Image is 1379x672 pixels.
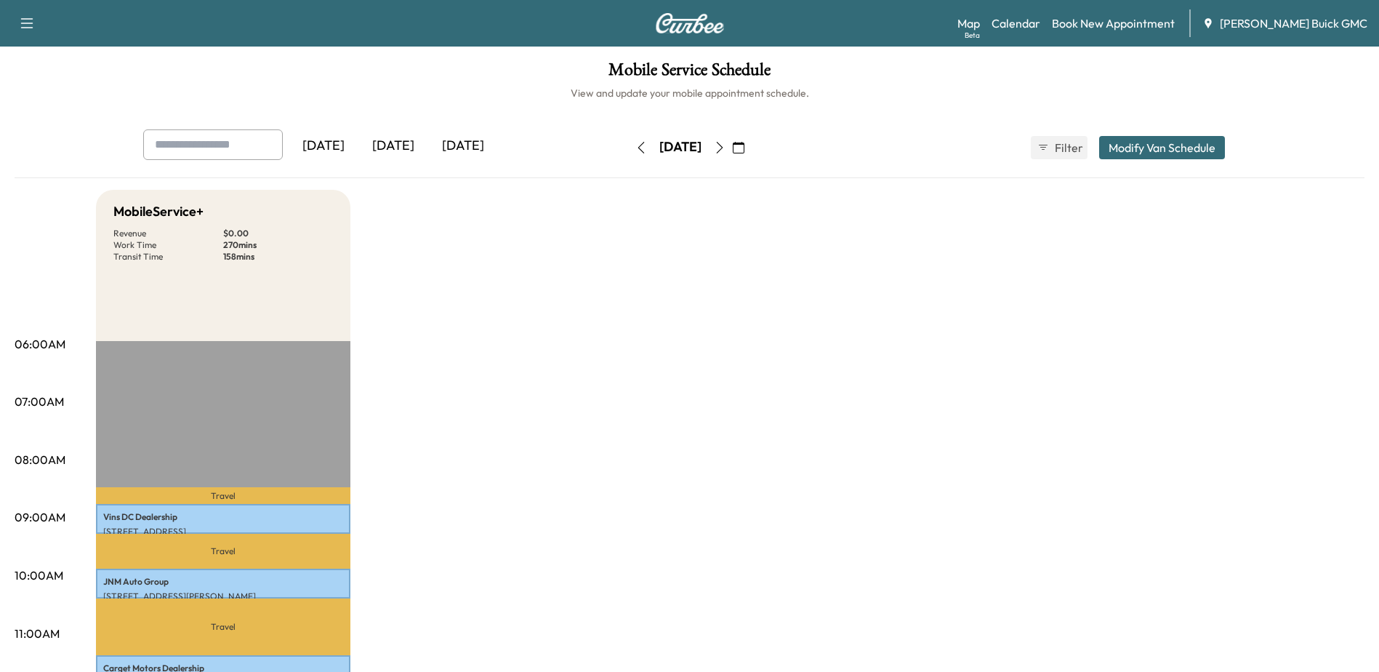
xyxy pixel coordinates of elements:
[103,526,343,537] p: [STREET_ADDRESS]
[113,228,223,239] p: Revenue
[103,511,343,523] p: Vins DC Dealership
[1055,139,1081,156] span: Filter
[15,567,63,584] p: 10:00AM
[992,15,1040,32] a: Calendar
[113,251,223,263] p: Transit Time
[358,129,428,163] div: [DATE]
[15,335,65,353] p: 06:00AM
[957,15,980,32] a: MapBeta
[96,534,350,569] p: Travel
[96,599,350,655] p: Travel
[659,138,701,156] div: [DATE]
[965,30,980,41] div: Beta
[1099,136,1225,159] button: Modify Van Schedule
[289,129,358,163] div: [DATE]
[1052,15,1175,32] a: Book New Appointment
[1220,15,1367,32] span: [PERSON_NAME] Buick GMC
[428,129,498,163] div: [DATE]
[15,393,64,410] p: 07:00AM
[103,591,343,602] p: [STREET_ADDRESS][PERSON_NAME]
[15,86,1364,100] h6: View and update your mobile appointment schedule.
[113,201,204,222] h5: MobileService+
[15,451,65,468] p: 08:00AM
[15,61,1364,86] h1: Mobile Service Schedule
[223,228,333,239] p: $ 0.00
[96,487,350,504] p: Travel
[15,625,60,642] p: 11:00AM
[1031,136,1087,159] button: Filter
[223,251,333,263] p: 158 mins
[223,239,333,251] p: 270 mins
[113,239,223,251] p: Work Time
[655,13,725,33] img: Curbee Logo
[103,576,343,588] p: JNM Auto Group
[15,508,65,526] p: 09:00AM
